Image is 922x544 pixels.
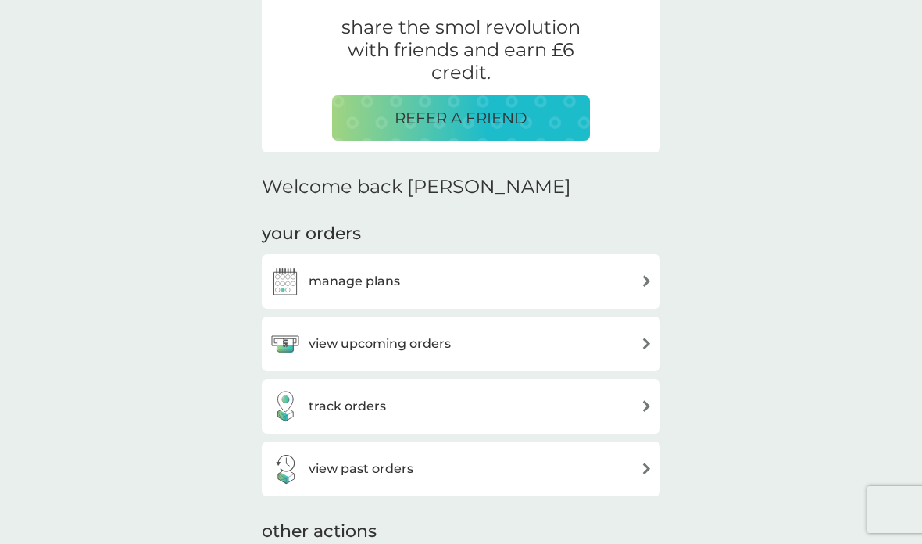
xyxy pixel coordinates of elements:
[309,271,400,292] h3: manage plans
[262,222,361,246] h3: your orders
[395,106,527,131] p: REFER A FRIEND
[262,520,377,544] h3: other actions
[332,95,590,141] button: REFER A FRIEND
[641,338,652,349] img: arrow right
[641,400,652,412] img: arrow right
[332,16,590,84] p: share the smol revolution with friends and earn £6 credit.
[309,334,451,354] h3: view upcoming orders
[262,176,571,199] h2: Welcome back [PERSON_NAME]
[309,459,413,479] h3: view past orders
[309,396,386,417] h3: track orders
[641,275,652,287] img: arrow right
[641,463,652,474] img: arrow right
